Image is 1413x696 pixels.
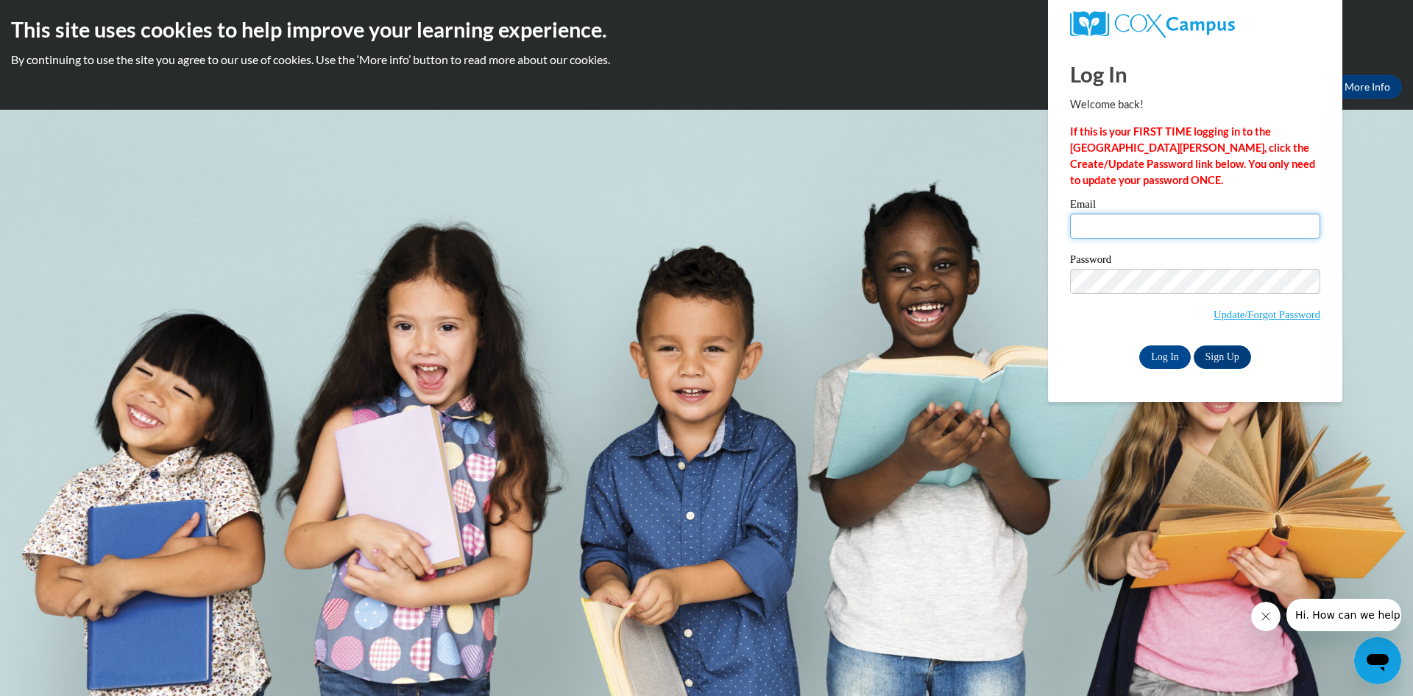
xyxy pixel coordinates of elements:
[1333,75,1402,99] a: More Info
[1070,254,1320,269] label: Password
[1070,11,1320,38] a: COX Campus
[1251,602,1281,631] iframe: Close message
[1354,637,1401,684] iframe: Button to launch messaging window
[1139,345,1191,369] input: Log In
[1194,345,1251,369] a: Sign Up
[1070,59,1320,89] h1: Log In
[1286,599,1401,631] iframe: Message from company
[9,10,119,22] span: Hi. How can we help?
[1214,309,1320,320] a: Update/Forgot Password
[11,15,1402,44] h2: This site uses cookies to help improve your learning experience.
[1070,96,1320,113] p: Welcome back!
[1070,125,1315,186] strong: If this is your FIRST TIME logging in to the [GEOGRAPHIC_DATA][PERSON_NAME], click the Create/Upd...
[11,52,1402,68] p: By continuing to use the site you agree to our use of cookies. Use the ‘More info’ button to read...
[1070,11,1235,38] img: COX Campus
[1070,199,1320,214] label: Email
